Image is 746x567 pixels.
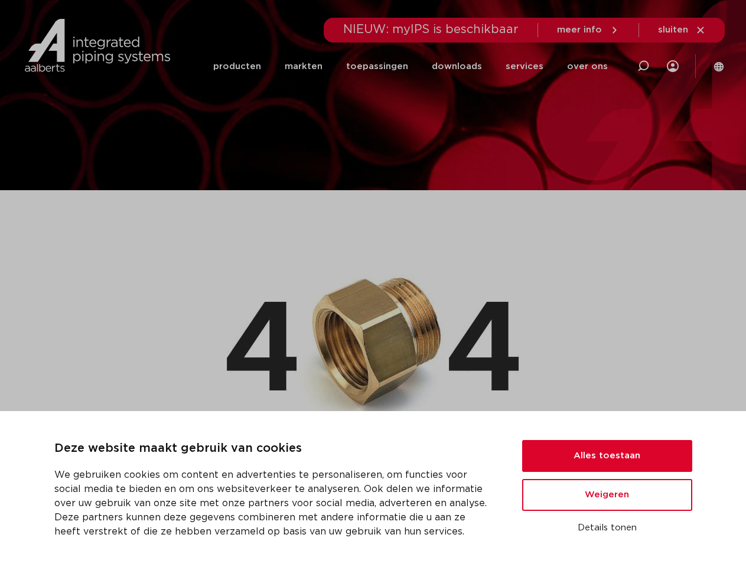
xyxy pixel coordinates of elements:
nav: Menu [213,44,608,89]
p: Deze website maakt gebruik van cookies [54,439,494,458]
a: meer info [557,25,620,35]
div: my IPS [667,53,679,79]
a: markten [285,44,322,89]
a: over ons [567,44,608,89]
a: sluiten [658,25,706,35]
span: NIEUW: myIPS is beschikbaar [343,24,519,35]
button: Weigeren [522,479,692,511]
span: sluiten [658,25,688,34]
a: producten [213,44,261,89]
button: Details tonen [522,518,692,538]
span: meer info [557,25,602,34]
h1: Pagina niet gevonden [28,196,719,234]
button: Alles toestaan [522,440,692,472]
a: toepassingen [346,44,408,89]
a: downloads [432,44,482,89]
a: services [506,44,543,89]
p: We gebruiken cookies om content en advertenties te personaliseren, om functies voor social media ... [54,468,494,539]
